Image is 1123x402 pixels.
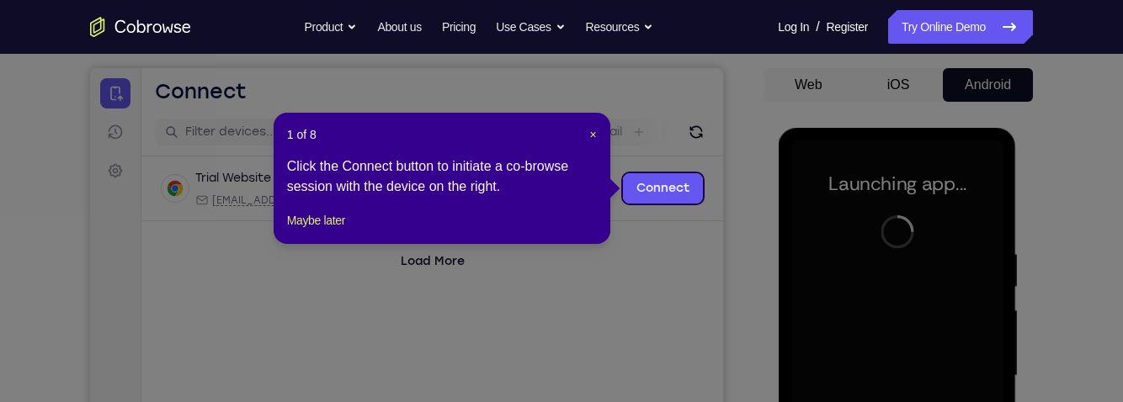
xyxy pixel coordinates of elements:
span: +11 more [427,125,471,139]
a: Try Online Demo [888,10,1033,44]
input: Filter devices... [95,56,307,72]
span: 1 of 8 [287,126,317,143]
div: App [313,125,417,139]
a: Go to the home page [90,17,191,37]
button: Load More [301,180,385,207]
div: Online [188,103,232,117]
label: demo_id [334,56,387,72]
div: Email [105,125,303,139]
a: Settings [10,87,40,118]
div: New devices found. [189,108,193,112]
label: Email [502,56,532,72]
button: Product [305,10,358,44]
button: Use Cases [496,10,565,44]
span: × [590,128,597,141]
a: About us [377,10,421,44]
button: Close Tour [590,126,597,143]
a: Sessions [10,49,40,79]
div: Open device details [51,88,633,153]
a: Connect [533,105,613,135]
a: Connect [10,10,40,40]
button: Resources [586,10,654,44]
a: Register [827,10,868,44]
span: web@example.com [122,125,303,139]
div: Trial Website [105,102,181,119]
span: / [816,17,819,37]
h1: Connect [65,10,157,37]
div: Click the Connect button to initiate a co-browse session with the device on the right. [287,156,597,197]
button: Maybe later [287,210,345,230]
a: Log In [778,10,809,44]
span: Cobrowse demo [330,125,417,139]
button: Refresh [593,50,620,77]
a: Pricing [442,10,476,44]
